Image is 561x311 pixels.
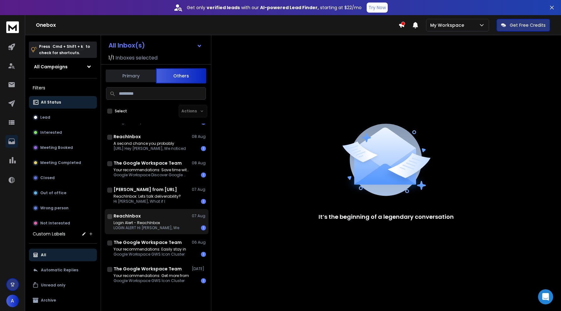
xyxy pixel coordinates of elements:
p: Your recommendations: Easily stay in [114,247,186,252]
p: Lead [40,115,50,120]
button: Out of office [29,187,97,199]
p: Get only with our starting at $22/mo [187,4,362,11]
p: Your recommendations: Get more from [114,273,189,278]
div: 1 [201,172,206,178]
button: Primary [106,69,156,83]
p: [URL] Hey [PERSON_NAME], We noticed [114,146,186,151]
h1: The Google Workspace Team [114,266,182,272]
p: It’s the beginning of a legendary conversation [319,212,454,221]
p: All [41,252,46,257]
h3: Filters [29,83,97,92]
h1: The Google Workspace Team [114,239,182,246]
div: 1 [201,146,206,151]
button: Closed [29,172,97,184]
button: Try Now [367,3,388,13]
h1: ReachInbox [114,133,141,140]
span: 1 / 1 [108,54,114,62]
p: Press to check for shortcuts. [39,43,90,56]
button: Archive [29,294,97,307]
strong: verified leads [207,4,240,11]
h1: All Inbox(s) [108,42,145,48]
button: All Campaigns [29,60,97,73]
strong: AI-powered Lead Finder, [260,4,319,11]
p: 07 Aug [192,213,206,218]
p: Wrong person [40,206,69,211]
p: A second chance you probably [114,141,186,146]
p: Meeting Booked [40,145,73,150]
p: Automatic Replies [41,268,78,273]
button: Meeting Booked [29,141,97,154]
p: Get Free Credits [510,22,546,28]
button: A [6,295,19,307]
button: Lead [29,111,97,124]
button: Get Free Credits [497,19,550,31]
p: [DATE] [192,266,206,271]
p: Hi [PERSON_NAME], What if I [114,199,181,204]
div: 1 [201,199,206,204]
button: Interested [29,126,97,139]
span: Cmd + Shift + k [52,43,84,50]
p: 07 Aug [192,187,206,192]
button: All Inbox(s) [103,39,207,52]
button: Wrong person [29,202,97,214]
h1: Onebox [36,21,398,29]
p: All Status [41,100,61,105]
p: Out of office [40,190,66,195]
button: Unread only [29,279,97,291]
p: ReachInbox: Lets talk deliverability? [114,194,181,199]
div: 1 [201,252,206,257]
div: 1 [201,278,206,283]
p: 08 Aug [192,134,206,139]
p: Unread only [41,283,65,288]
p: Meeting Completed [40,160,81,165]
div: 1 [201,225,206,230]
p: LOGIN ALERT Hi [PERSON_NAME], We [114,225,179,230]
p: Archive [41,298,56,303]
p: Interested [40,130,62,135]
button: Not Interested [29,217,97,229]
h1: ReachInbox [114,213,141,219]
button: All Status [29,96,97,109]
button: Meeting Completed [29,156,97,169]
button: Others [156,68,206,83]
div: Open Intercom Messenger [538,289,553,304]
label: Select [115,109,127,114]
p: 06 Aug [192,240,206,245]
h1: [PERSON_NAME] from [URL] [114,186,177,193]
p: Try Now [369,4,386,11]
h1: The Google Workspace Team [114,160,182,166]
p: Not Interested [40,221,70,226]
h3: Custom Labels [33,231,65,237]
p: Google Workspace Discover Google Workspace [114,172,189,178]
p: My Workspace [430,22,467,28]
h1: All Campaigns [34,64,68,70]
button: All [29,249,97,261]
p: Google Workspace GWS Icon Cluster [114,278,189,283]
p: Closed [40,175,55,180]
p: Your recommendations: Save time with [114,167,189,172]
p: 08 Aug [192,161,206,166]
img: logo [6,21,19,33]
p: Google Workspace GWS Icon Cluster [114,252,186,257]
button: Automatic Replies [29,264,97,276]
p: Login Alert - ReachInbox [114,220,179,225]
h3: Inboxes selected [115,54,158,62]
